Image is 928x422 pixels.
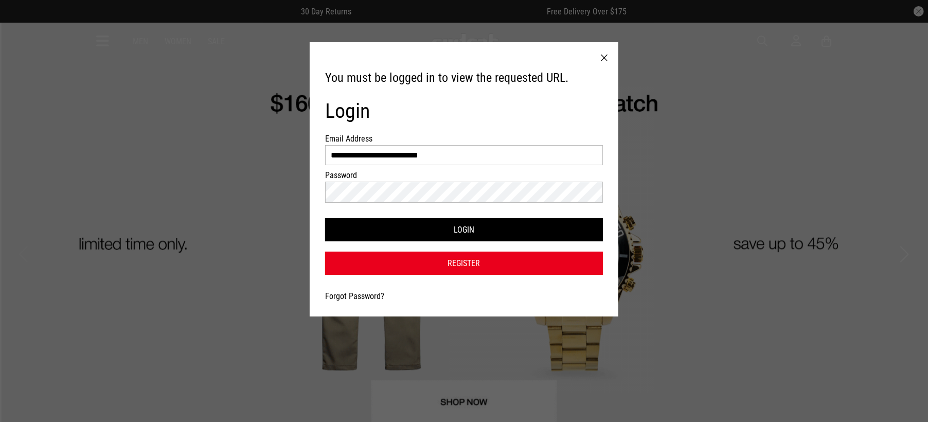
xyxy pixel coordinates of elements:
label: Email Address [325,134,381,144]
button: Login [325,218,603,241]
label: Password [325,170,381,180]
h3: You must be logged in to view the requested URL. [325,70,603,86]
a: Register [325,252,603,275]
h1: Login [325,99,603,124]
a: Forgot Password? [325,291,384,301]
